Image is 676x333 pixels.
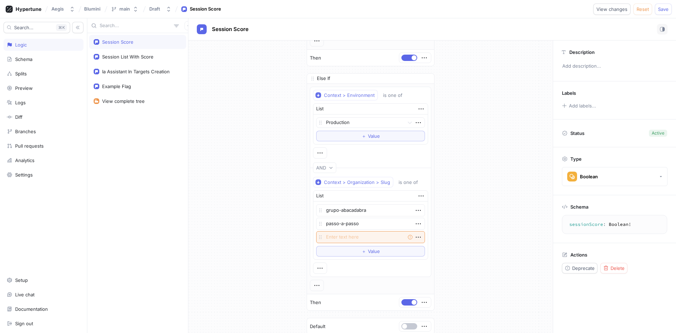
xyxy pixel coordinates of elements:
div: is one of [399,179,418,185]
textarea: sessionScore: Boolean! [565,218,664,231]
p: Type [570,156,582,162]
div: Settings [15,172,33,178]
div: Pull requests [15,143,44,149]
div: Boolean [580,174,598,180]
div: main [119,6,130,12]
div: Sign out [15,321,33,326]
span: Session Score [212,26,249,32]
p: Labels [562,90,576,96]
button: Search...K [4,22,70,33]
p: Description [569,49,595,55]
button: is one of [380,90,413,100]
div: Context > Organization > Slug [324,179,390,185]
span: View changes [596,7,627,11]
span: Value [368,134,380,138]
span: Blumini [84,6,100,11]
button: Add labels... [559,101,598,110]
button: Delete [600,263,627,273]
button: Aegis [49,3,78,15]
button: Context > Environment [313,90,378,100]
button: ＋Value [316,131,425,141]
div: List [316,192,324,199]
button: Reset [633,4,652,15]
div: Session List With Score [102,54,154,60]
textarea: grupo-abacadabra [316,204,425,216]
input: Search... [100,22,171,29]
span: Reset [637,7,649,11]
p: Status [570,128,584,138]
p: Else If [317,75,330,82]
button: Context > Organization > Slug [313,177,393,187]
p: Add description... [559,60,670,72]
span: ＋ [362,134,366,138]
div: Draft [149,6,160,12]
div: Documentation [15,306,48,312]
p: Actions [570,252,587,258]
div: Analytics [15,158,35,163]
div: Logic [15,42,27,48]
div: Branches [15,129,36,134]
div: Logs [15,100,26,105]
span: Save [658,7,669,11]
div: Session Score [102,39,133,45]
button: ＋Value [316,246,425,257]
div: Diff [15,114,23,120]
div: Session Score [190,6,221,13]
div: Preview [15,85,33,91]
span: Value [368,249,380,253]
span: Search... [14,25,33,30]
p: Then [310,299,321,306]
div: Aegis [51,6,64,12]
button: View changes [593,4,631,15]
div: List [316,105,324,112]
span: Delete [611,266,625,270]
div: Setup [15,277,28,283]
div: K [56,24,67,31]
div: Splits [15,71,27,76]
button: Draft [146,3,174,15]
button: Save [655,4,672,15]
div: Context > Environment [324,92,375,98]
div: is one of [383,92,402,98]
p: Then [310,55,321,62]
textarea: passo-a-passo [316,218,425,230]
span: Deprecate [572,266,595,270]
div: Active [652,130,664,136]
div: View complete tree [102,98,145,104]
div: Ia Assistant In Targets Creation [102,69,170,74]
span: ＋ [362,249,366,253]
p: Schema [570,204,588,210]
div: Live chat [15,292,35,297]
a: Documentation [4,303,83,315]
button: Boolean [562,167,668,186]
div: AND [316,165,326,171]
button: Deprecate [562,263,597,273]
button: AND [313,162,336,173]
div: Example Flag [102,84,131,89]
button: is one of [395,177,428,187]
div: Schema [15,56,32,62]
button: main [108,3,141,15]
p: Default [310,323,325,330]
